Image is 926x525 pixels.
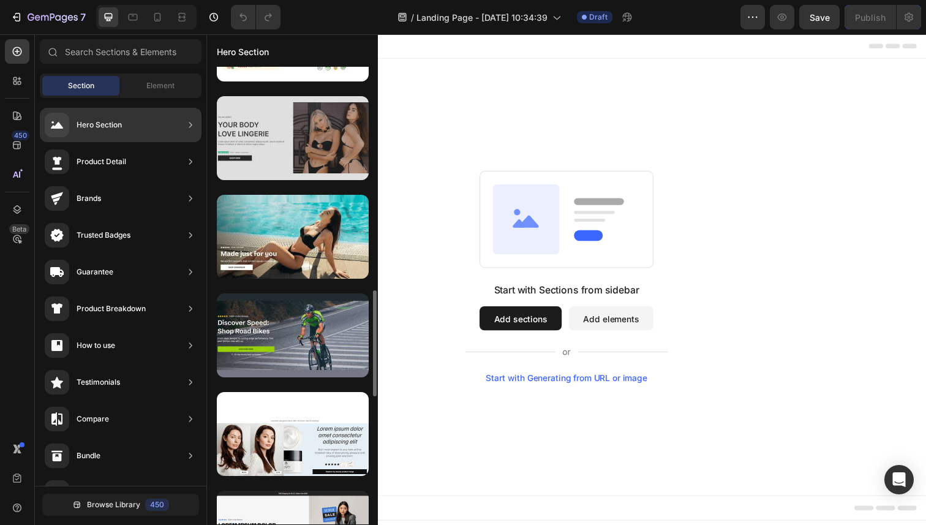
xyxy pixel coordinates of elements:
div: Product Detail [77,156,126,168]
input: Search Sections & Elements [40,39,201,64]
div: Brands [77,192,101,205]
div: Beta [9,224,29,234]
div: Testimonials [77,376,120,388]
div: How to use [77,339,115,352]
button: Publish [845,5,896,29]
div: Compare [77,413,109,425]
div: Guarantee [77,266,113,278]
div: Start with Sections from sidebar [293,254,442,268]
div: Start with Generating from URL or image [285,347,450,357]
div: Undo/Redo [231,5,280,29]
iframe: Design area [206,34,926,525]
div: 450 [12,130,29,140]
span: Section [68,80,94,91]
span: Browse Library [87,499,140,510]
button: Add elements [370,278,456,303]
span: Element [146,80,175,91]
button: Save [799,5,840,29]
p: 7 [80,10,86,25]
div: Open Intercom Messenger [884,465,914,494]
button: Add sections [279,278,363,303]
span: Landing Page - [DATE] 10:34:39 [416,11,548,24]
span: Save [810,12,830,23]
span: / [411,11,414,24]
div: Product Breakdown [77,303,146,315]
div: Bundle [77,450,100,462]
div: Hero Section [77,119,122,131]
div: Trusted Badges [77,229,130,241]
div: Publish [855,11,886,24]
button: 7 [5,5,91,29]
button: Browse Library450 [42,494,199,516]
div: 450 [145,499,169,511]
span: Draft [589,12,608,23]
